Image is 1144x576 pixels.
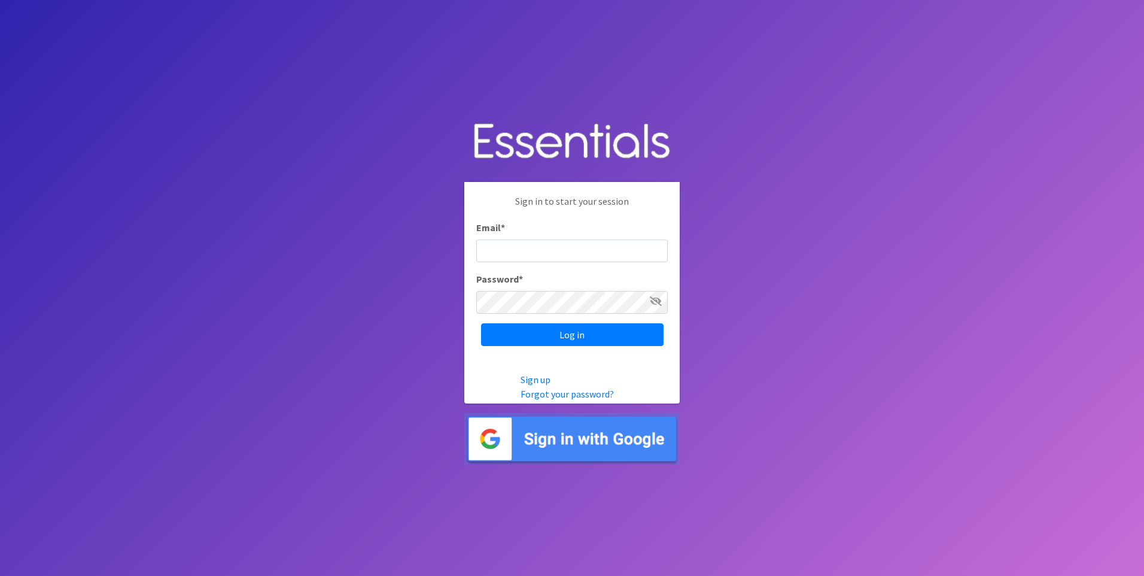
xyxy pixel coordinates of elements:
[521,374,550,386] a: Sign up
[476,220,505,235] label: Email
[464,111,680,173] img: Human Essentials
[501,222,505,234] abbr: required
[464,413,680,465] img: Sign in with Google
[476,272,523,286] label: Password
[521,388,614,400] a: Forgot your password?
[481,323,664,346] input: Log in
[476,194,668,220] p: Sign in to start your session
[519,273,523,285] abbr: required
